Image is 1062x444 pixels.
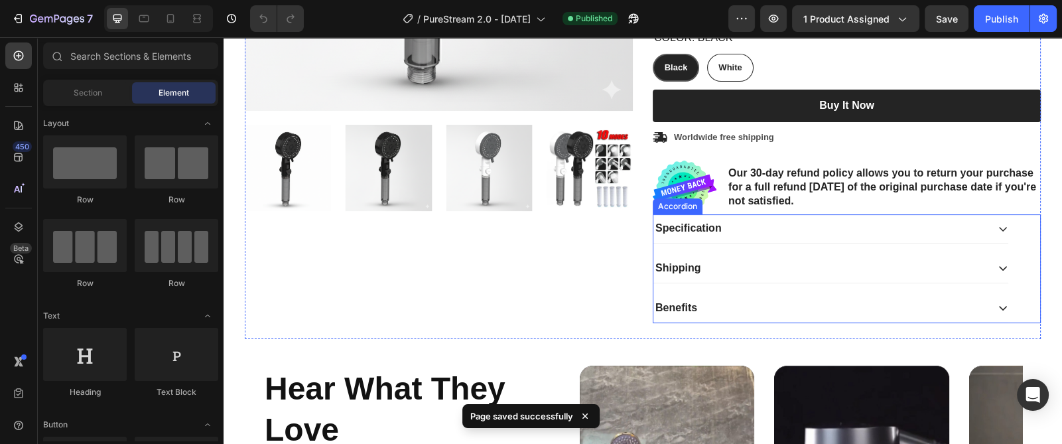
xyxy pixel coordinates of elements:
[925,5,968,32] button: Save
[576,13,612,25] span: Published
[43,194,127,206] div: Row
[429,52,817,85] button: Buy It Now
[936,13,958,25] span: Save
[596,62,651,76] div: Buy It Now
[450,95,551,106] p: Worldwide free shipping
[432,185,498,198] p: Specification
[197,414,218,435] span: Toggle open
[429,123,493,177] img: gempages_566937641560310721-887242aa-f96a-4335-b7fa-c84dcfa90963.svg
[43,277,127,289] div: Row
[250,5,304,32] div: Undo/Redo
[441,25,464,35] span: Black
[135,277,218,289] div: Row
[197,305,218,327] span: Toggle open
[43,42,218,69] input: Search Sections & Elements
[197,113,218,134] span: Toggle open
[792,5,919,32] button: 1 product assigned
[432,224,477,238] p: Shipping
[5,5,99,32] button: 7
[985,12,1018,26] div: Publish
[505,129,816,171] p: Our 30-day refund policy allows you to return your purchase for a full refund [DATE] of the origi...
[40,330,335,415] h2: Hear What They Love
[470,409,573,423] p: Page saved successfully
[43,419,68,431] span: Button
[43,117,69,129] span: Layout
[224,37,1062,444] iframe: Design area
[495,25,518,35] span: White
[135,194,218,206] div: Row
[135,386,218,398] div: Text Block
[159,87,189,99] span: Element
[13,141,32,152] div: 450
[43,386,127,398] div: Heading
[417,12,421,26] span: /
[10,243,32,254] div: Beta
[423,12,531,26] span: PureStream 2.0 - [DATE]
[432,163,476,175] div: Accordion
[74,87,102,99] span: Section
[1017,379,1049,411] div: Open Intercom Messenger
[974,5,1029,32] button: Publish
[432,264,474,278] p: Benefits
[803,12,890,26] span: 1 product assigned
[43,310,60,322] span: Text
[87,11,93,27] p: 7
